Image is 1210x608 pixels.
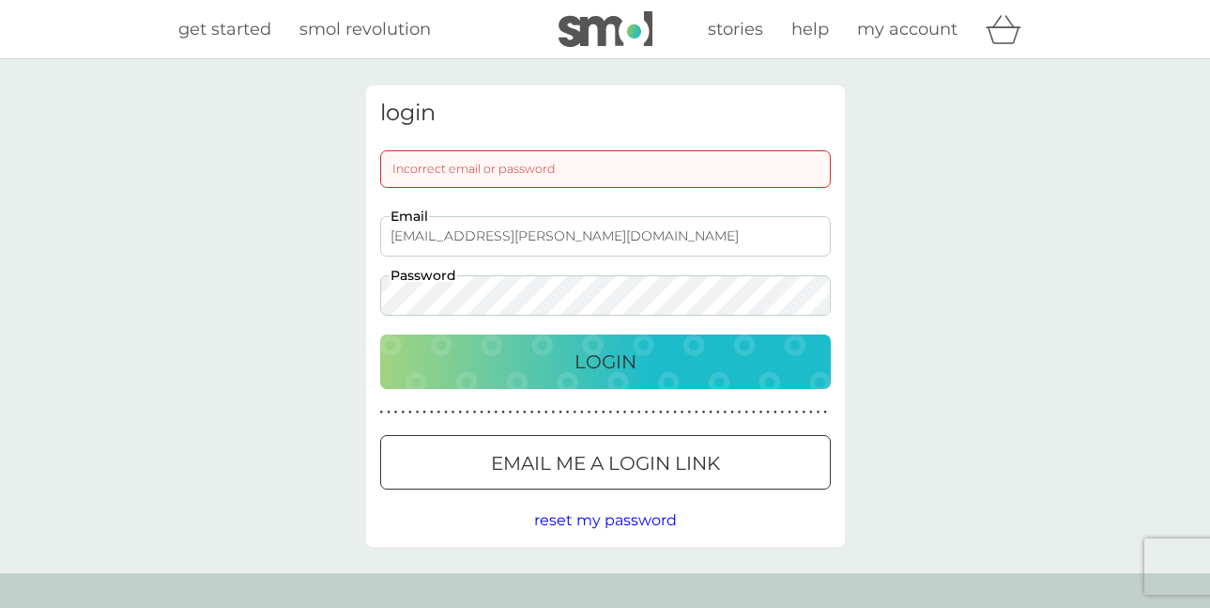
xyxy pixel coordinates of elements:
p: ● [695,408,698,417]
p: ● [422,408,426,417]
p: ● [623,408,627,417]
a: my account [857,16,957,43]
p: ● [580,408,584,417]
p: ● [394,408,398,417]
p: ● [452,408,455,417]
span: get started [178,19,271,39]
p: ● [416,408,420,417]
span: my account [857,19,957,39]
p: ● [637,408,641,417]
p: ● [673,408,677,417]
p: ● [702,408,706,417]
p: ● [817,408,820,417]
p: ● [544,408,548,417]
img: smol [559,11,652,47]
p: ● [651,408,655,417]
p: ● [559,408,562,417]
p: ● [609,408,613,417]
p: ● [802,408,805,417]
p: ● [509,408,513,417]
p: ● [666,408,670,417]
p: ● [781,408,785,417]
button: Email me a login link [380,435,831,490]
p: ● [716,408,720,417]
p: ● [573,408,576,417]
button: reset my password [534,508,677,533]
p: Login [574,347,636,377]
p: ● [681,408,684,417]
div: basket [986,10,1033,48]
p: ● [480,408,483,417]
span: stories [708,19,763,39]
p: ● [602,408,605,417]
p: ● [487,408,491,417]
p: ● [588,408,591,417]
p: ● [552,408,556,417]
a: get started [178,16,271,43]
p: ● [630,408,634,417]
p: ● [795,408,799,417]
p: ● [444,408,448,417]
p: ● [687,408,691,417]
a: help [791,16,829,43]
p: ● [530,408,534,417]
p: ● [495,408,498,417]
span: smol revolution [299,19,431,39]
p: ● [744,408,748,417]
div: Incorrect email or password [380,150,831,188]
p: ● [788,408,791,417]
p: ● [523,408,527,417]
p: ● [773,408,777,417]
span: help [791,19,829,39]
p: ● [752,408,756,417]
p: ● [616,408,620,417]
p: ● [566,408,570,417]
p: ● [766,408,770,417]
p: ● [823,408,827,417]
p: ● [408,408,412,417]
p: ● [645,408,649,417]
p: ● [387,408,391,417]
p: ● [458,408,462,417]
p: ● [501,408,505,417]
p: ● [709,408,712,417]
p: ● [759,408,763,417]
p: ● [537,408,541,417]
p: ● [473,408,477,417]
a: stories [708,16,763,43]
p: ● [515,408,519,417]
p: ● [659,408,663,417]
p: ● [594,408,598,417]
h3: login [380,100,831,127]
p: Email me a login link [491,448,720,478]
a: smol revolution [299,16,431,43]
p: ● [738,408,742,417]
p: ● [466,408,469,417]
p: ● [401,408,405,417]
span: reset my password [534,511,677,529]
button: Login [380,335,831,389]
p: ● [380,408,384,417]
p: ● [730,408,734,417]
p: ● [724,408,728,417]
p: ● [430,408,434,417]
p: ● [437,408,441,417]
p: ● [809,408,813,417]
